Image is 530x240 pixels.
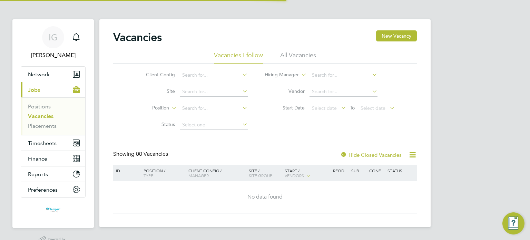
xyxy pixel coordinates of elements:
[28,71,50,78] span: Network
[28,123,57,129] a: Placements
[280,51,316,64] li: All Vacancies
[259,71,299,78] label: Hiring Manager
[114,193,416,201] div: No data found
[144,173,153,178] span: Type
[138,165,187,181] div: Position /
[283,165,331,182] div: Start /
[114,165,138,176] div: ID
[386,165,416,176] div: Status
[12,19,94,228] nav: Main navigation
[340,152,402,158] label: Hide Closed Vacancies
[21,135,85,151] button: Timesheets
[21,204,86,215] a: Go to home page
[21,82,85,97] button: Jobs
[187,165,247,181] div: Client Config /
[113,151,169,158] div: Showing
[367,165,385,176] div: Conf
[28,113,53,119] a: Vacancies
[188,173,209,178] span: Manager
[331,165,349,176] div: Reqd
[502,212,524,234] button: Engage Resource Center
[45,204,61,215] img: tempestresourcing-logo-retina.png
[180,87,248,97] input: Search for...
[285,173,304,178] span: Vendors
[21,67,85,82] button: Network
[265,88,305,94] label: Vendor
[312,105,337,111] span: Select date
[28,103,51,110] a: Positions
[348,103,357,112] span: To
[21,97,85,135] div: Jobs
[21,26,86,59] a: IG[PERSON_NAME]
[135,88,175,94] label: Site
[350,165,367,176] div: Sub
[310,87,377,97] input: Search for...
[180,70,248,80] input: Search for...
[135,121,175,127] label: Status
[28,140,57,146] span: Timesheets
[376,30,417,41] button: New Vacancy
[265,105,305,111] label: Start Date
[21,166,85,182] button: Reports
[28,186,58,193] span: Preferences
[21,151,85,166] button: Finance
[136,151,168,157] span: 00 Vacancies
[49,33,58,42] span: IG
[180,104,248,113] input: Search for...
[180,120,248,130] input: Select one
[310,70,377,80] input: Search for...
[361,105,385,111] span: Select date
[247,165,283,181] div: Site /
[28,171,48,177] span: Reports
[28,155,47,162] span: Finance
[21,51,86,59] span: Imre Gyori
[28,87,40,93] span: Jobs
[113,30,162,44] h2: Vacancies
[21,182,85,197] button: Preferences
[214,51,263,64] li: Vacancies I follow
[249,173,272,178] span: Site Group
[135,71,175,78] label: Client Config
[129,105,169,112] label: Position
